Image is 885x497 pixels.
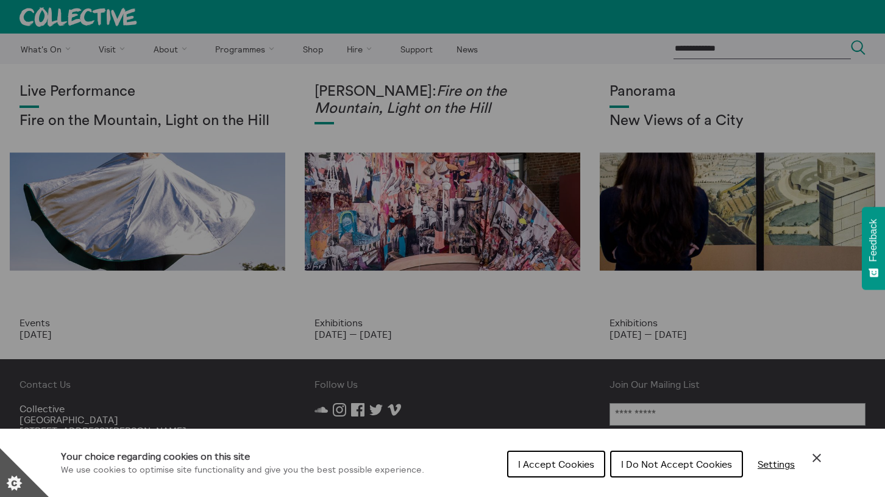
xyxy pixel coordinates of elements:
button: I Do Not Accept Cookies [610,451,743,477]
button: Settings [748,452,805,476]
span: Settings [758,458,795,470]
h1: Your choice regarding cookies on this site [61,449,424,463]
span: Feedback [868,219,879,262]
button: Feedback - Show survey [862,207,885,290]
button: Close Cookie Control [809,451,824,465]
span: I Do Not Accept Cookies [621,458,732,470]
span: I Accept Cookies [518,458,594,470]
button: I Accept Cookies [507,451,605,477]
p: We use cookies to optimise site functionality and give you the best possible experience. [61,463,424,477]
